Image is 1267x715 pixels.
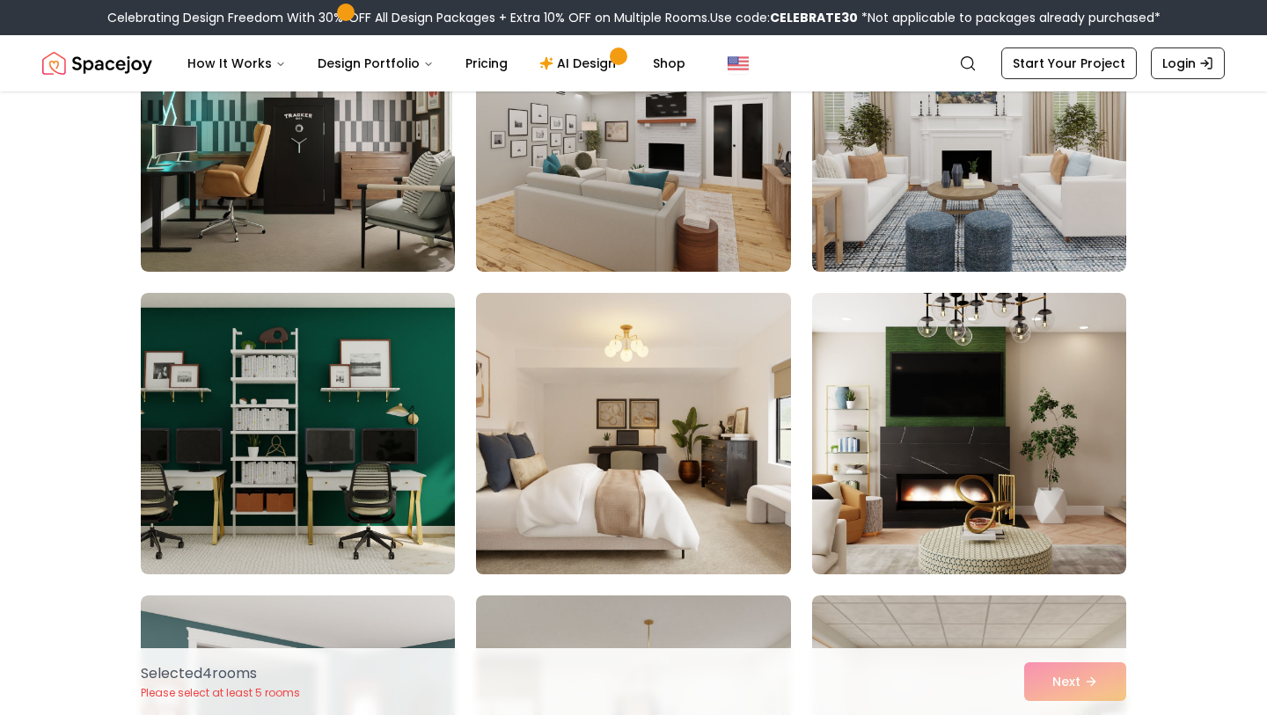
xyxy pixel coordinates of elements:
[141,686,300,700] p: Please select at least 5 rooms
[107,9,1161,26] div: Celebrating Design Freedom With 30% OFF All Design Packages + Extra 10% OFF on Multiple Rooms.
[525,46,635,81] a: AI Design
[173,46,300,81] button: How It Works
[710,9,858,26] span: Use code:
[42,35,1225,91] nav: Global
[728,53,749,74] img: United States
[468,286,798,581] img: Room room-95
[42,46,152,81] img: Spacejoy Logo
[304,46,448,81] button: Design Portfolio
[812,293,1126,574] img: Room room-96
[42,46,152,81] a: Spacejoy
[770,9,858,26] b: CELEBRATE30
[451,46,522,81] a: Pricing
[141,663,300,684] p: Selected 4 room s
[1151,47,1225,79] a: Login
[639,46,699,81] a: Shop
[173,46,699,81] nav: Main
[1001,47,1137,79] a: Start Your Project
[141,293,455,574] img: Room room-94
[858,9,1161,26] span: *Not applicable to packages already purchased*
